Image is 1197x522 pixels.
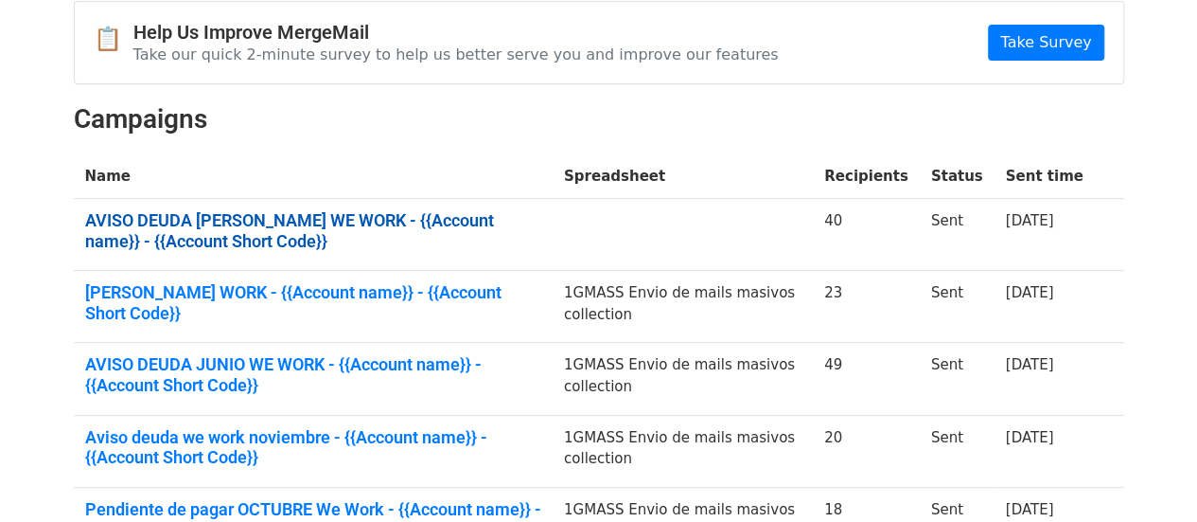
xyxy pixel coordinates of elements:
[1006,212,1054,229] a: [DATE]
[85,210,541,251] a: AVISO DEUDA [PERSON_NAME] WE WORK - {{Account name}} - {{Account Short Code}}
[1006,429,1054,446] a: [DATE]
[813,415,920,487] td: 20
[1006,501,1054,518] a: [DATE]
[920,154,995,199] th: Status
[995,154,1101,199] th: Sent time
[920,199,995,271] td: Sent
[813,154,920,199] th: Recipients
[813,199,920,271] td: 40
[74,103,1124,135] h2: Campaigns
[133,45,779,64] p: Take our quick 2-minute survey to help us better serve you and improve our features
[553,154,813,199] th: Spreadsheet
[85,282,541,323] a: [PERSON_NAME] WORK - {{Account name}} - {{Account Short Code}}
[1102,431,1197,522] iframe: Chat Widget
[920,343,995,415] td: Sent
[85,354,541,395] a: AVISO DEUDA JUNIO WE WORK - {{Account name}} - {{Account Short Code}}
[988,25,1103,61] a: Take Survey
[813,271,920,343] td: 23
[553,343,813,415] td: 1GMASS Envio de mails masivos collection
[133,21,779,44] h4: Help Us Improve MergeMail
[1102,431,1197,522] div: Widget de chat
[553,415,813,487] td: 1GMASS Envio de mails masivos collection
[85,427,541,468] a: Aviso deuda we work noviembre - {{Account name}} - {{Account Short Code}}
[553,271,813,343] td: 1GMASS Envio de mails masivos collection
[920,415,995,487] td: Sent
[94,26,133,53] span: 📋
[920,271,995,343] td: Sent
[1006,284,1054,301] a: [DATE]
[813,343,920,415] td: 49
[1006,356,1054,373] a: [DATE]
[74,154,553,199] th: Name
